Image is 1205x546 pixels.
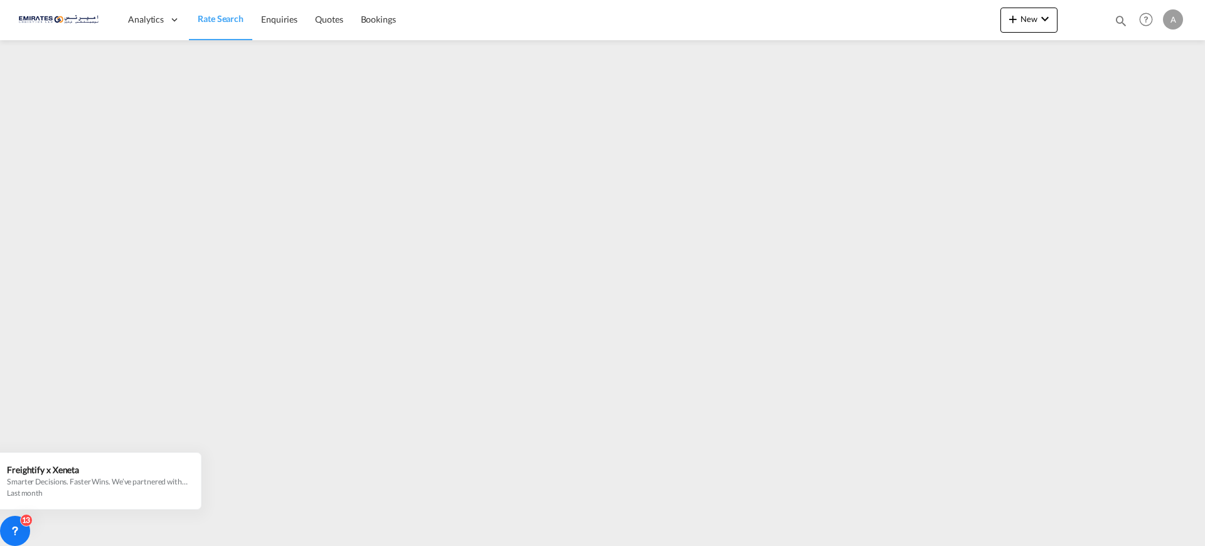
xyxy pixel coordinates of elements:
span: Analytics [128,13,164,26]
md-icon: icon-chevron-down [1037,11,1052,26]
md-icon: icon-magnify [1114,14,1128,28]
span: Quotes [315,14,343,25]
span: Rate Search [198,13,244,24]
span: New [1005,14,1052,24]
div: Help [1135,9,1163,31]
img: c67187802a5a11ec94275b5db69a26e6.png [19,6,104,34]
span: Bookings [361,14,396,25]
span: Enquiries [261,14,297,25]
div: icon-magnify [1114,14,1128,33]
button: icon-plus 400-fgNewicon-chevron-down [1000,8,1058,33]
md-icon: icon-plus 400-fg [1005,11,1020,26]
span: Help [1135,9,1157,30]
div: A [1163,9,1183,30]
